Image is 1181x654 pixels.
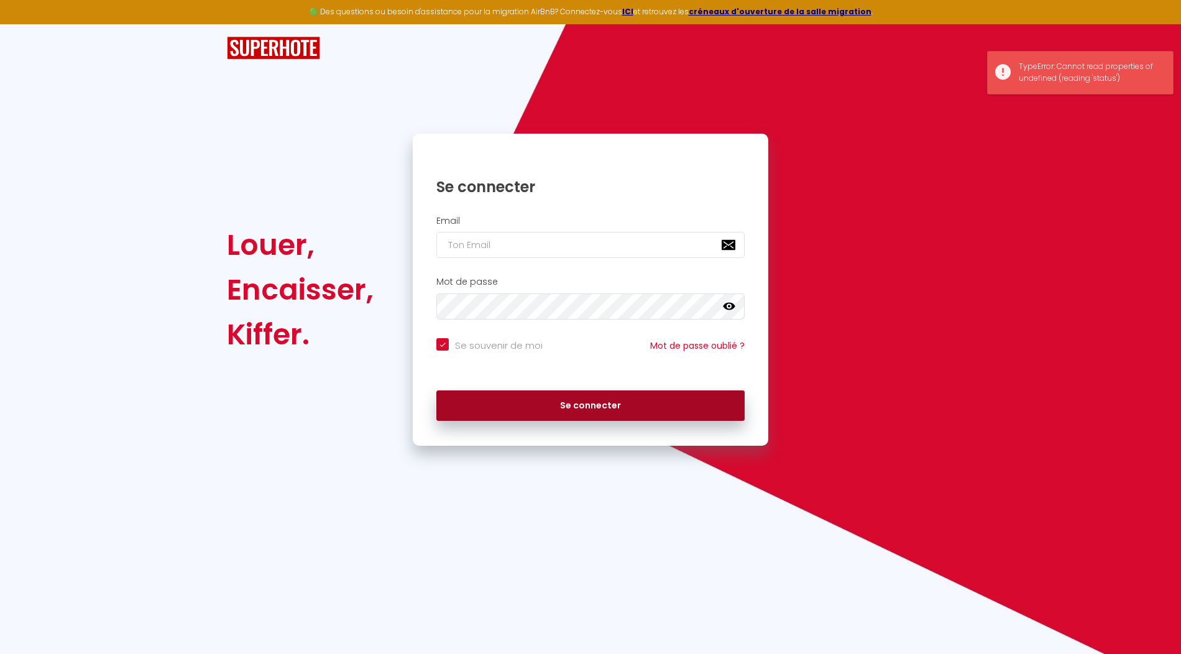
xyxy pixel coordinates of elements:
input: Ton Email [436,232,745,258]
a: ICI [622,6,633,17]
h2: Mot de passe [436,277,745,287]
div: Kiffer. [227,312,374,357]
a: créneaux d'ouverture de la salle migration [689,6,871,17]
h1: Se connecter [436,177,745,196]
div: Louer, [227,223,374,267]
div: TypeError: Cannot read properties of undefined (reading 'status') [1019,61,1160,85]
button: Se connecter [436,390,745,421]
div: Encaisser, [227,267,374,312]
img: SuperHote logo [227,37,320,60]
h2: Email [436,216,745,226]
a: Mot de passe oublié ? [650,339,745,352]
